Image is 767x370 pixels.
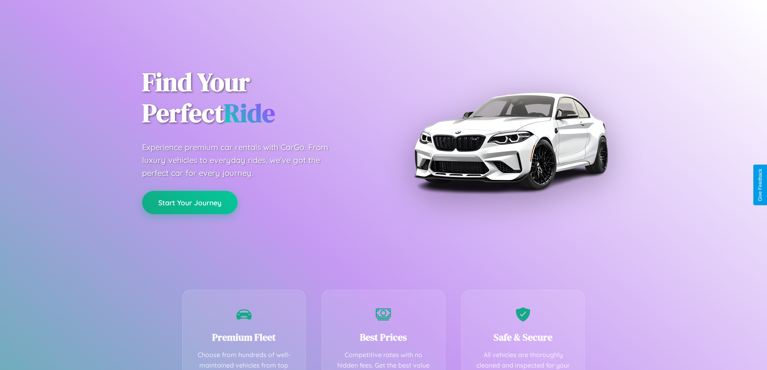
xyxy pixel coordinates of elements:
h3: Safe & Secure [474,331,573,344]
button: Start Your Journey [142,191,238,214]
span: Ride [224,95,275,130]
h3: Best Prices [334,331,433,344]
h3: Premium Fleet [195,331,294,344]
img: Premium BMW car rental vehicle [410,40,611,242]
div: Give Feedback [757,169,763,201]
h1: Find Your Perfect [142,67,372,129]
p: Experience premium car rentals with CarGo. From luxury vehicles to everyday rides, we've got the ... [142,141,343,180]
